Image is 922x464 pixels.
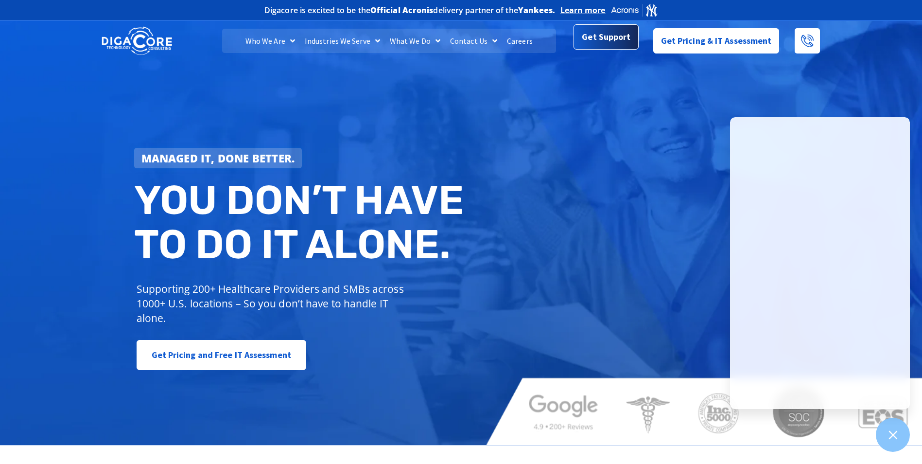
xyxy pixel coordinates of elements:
[518,5,556,16] b: Yankees.
[222,29,556,53] nav: Menu
[137,282,408,325] p: Supporting 200+ Healthcare Providers and SMBs across 1000+ U.S. locations – So you don’t have to ...
[574,24,638,50] a: Get Support
[300,29,385,53] a: Industries We Serve
[152,345,291,365] span: Get Pricing and Free IT Assessment
[560,5,606,15] a: Learn more
[610,3,658,17] img: Acronis
[137,340,306,370] a: Get Pricing and Free IT Assessment
[445,29,502,53] a: Contact Us
[730,117,910,409] iframe: Chatgenie Messenger
[370,5,434,16] b: Official Acronis
[134,178,469,267] h2: You don’t have to do IT alone.
[385,29,445,53] a: What We Do
[582,27,630,47] span: Get Support
[264,6,556,14] h2: Digacore is excited to be the delivery partner of the
[141,151,295,165] strong: Managed IT, done better.
[653,28,780,54] a: Get Pricing & IT Assessment
[102,26,172,56] img: DigaCore Technology Consulting
[502,29,538,53] a: Careers
[134,148,302,168] a: Managed IT, done better.
[241,29,300,53] a: Who We Are
[661,31,772,51] span: Get Pricing & IT Assessment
